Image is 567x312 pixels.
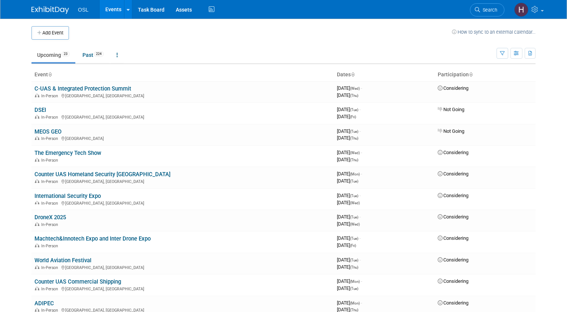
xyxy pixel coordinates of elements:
[337,157,358,162] span: [DATE]
[34,107,46,113] a: DSEI
[438,171,468,177] span: Considering
[350,258,358,262] span: (Tue)
[350,215,358,219] span: (Tue)
[35,308,39,312] img: In-Person Event
[350,179,358,183] span: (Tue)
[435,68,536,81] th: Participation
[31,48,75,62] a: Upcoming23
[350,265,358,269] span: (Thu)
[41,244,60,248] span: In-Person
[337,135,358,141] span: [DATE]
[334,68,435,81] th: Dates
[350,301,360,305] span: (Mon)
[361,278,362,284] span: -
[438,193,468,198] span: Considering
[337,242,356,248] span: [DATE]
[35,201,39,205] img: In-Person Event
[41,136,60,141] span: In-Person
[41,94,60,98] span: In-Person
[34,300,54,307] a: ADIPEC
[350,236,358,241] span: (Tue)
[350,151,360,155] span: (Wed)
[359,193,361,198] span: -
[34,114,331,120] div: [GEOGRAPHIC_DATA], [GEOGRAPHIC_DATA]
[35,94,39,97] img: In-Person Event
[350,158,358,162] span: (Thu)
[34,85,131,92] a: C-UAS & Integrated Protection Summit
[350,308,358,312] span: (Thu)
[35,287,39,290] img: In-Person Event
[41,265,60,270] span: In-Person
[34,92,331,98] div: [GEOGRAPHIC_DATA], [GEOGRAPHIC_DATA]
[514,3,528,17] img: Harry Pratt
[337,150,362,155] span: [DATE]
[34,264,331,270] div: [GEOGRAPHIC_DATA], [GEOGRAPHIC_DATA]
[94,51,104,57] span: 224
[34,171,171,178] a: Counter UAS Homeland Security [GEOGRAPHIC_DATA]
[31,6,69,14] img: ExhibitDay
[35,244,39,247] img: In-Person Event
[34,150,101,156] a: The Emergency Tech Show
[35,136,39,140] img: In-Person Event
[350,279,360,284] span: (Mon)
[438,214,468,220] span: Considering
[359,107,361,112] span: -
[61,51,70,57] span: 23
[337,92,358,98] span: [DATE]
[438,107,464,112] span: Not Going
[34,257,91,264] a: World Aviation Festival
[41,158,60,163] span: In-Person
[34,285,331,291] div: [GEOGRAPHIC_DATA], [GEOGRAPHIC_DATA]
[359,235,361,241] span: -
[438,278,468,284] span: Considering
[34,128,61,135] a: MEOS GEO
[34,135,331,141] div: [GEOGRAPHIC_DATA]
[337,264,358,270] span: [DATE]
[438,85,468,91] span: Considering
[34,235,151,242] a: Machtech&Innotech Expo and Inter Drone Expo
[337,257,361,263] span: [DATE]
[34,214,66,221] a: DroneX 2025
[337,235,361,241] span: [DATE]
[361,300,362,306] span: -
[41,179,60,184] span: In-Person
[359,257,361,263] span: -
[351,71,355,77] a: Sort by Start Date
[452,29,536,35] a: How to sync to an external calendar...
[350,136,358,140] span: (Thu)
[350,172,360,176] span: (Mon)
[41,115,60,120] span: In-Person
[34,200,331,206] div: [GEOGRAPHIC_DATA], [GEOGRAPHIC_DATA]
[350,115,356,119] span: (Fri)
[337,300,362,306] span: [DATE]
[337,285,358,291] span: [DATE]
[470,3,504,16] a: Search
[350,129,358,134] span: (Tue)
[350,94,358,98] span: (Thu)
[359,214,361,220] span: -
[337,85,362,91] span: [DATE]
[337,171,362,177] span: [DATE]
[35,222,39,226] img: In-Person Event
[337,128,361,134] span: [DATE]
[337,114,356,119] span: [DATE]
[48,71,52,77] a: Sort by Event Name
[361,171,362,177] span: -
[337,107,361,112] span: [DATE]
[77,48,109,62] a: Past224
[35,179,39,183] img: In-Person Event
[350,244,356,248] span: (Fri)
[35,158,39,162] img: In-Person Event
[337,278,362,284] span: [DATE]
[31,68,334,81] th: Event
[34,178,331,184] div: [GEOGRAPHIC_DATA], [GEOGRAPHIC_DATA]
[361,85,362,91] span: -
[34,278,121,285] a: Counter UAS Commercial Shipping
[438,150,468,155] span: Considering
[350,108,358,112] span: (Tue)
[350,194,358,198] span: (Tue)
[438,128,464,134] span: Not Going
[438,300,468,306] span: Considering
[35,115,39,119] img: In-Person Event
[350,201,360,205] span: (Wed)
